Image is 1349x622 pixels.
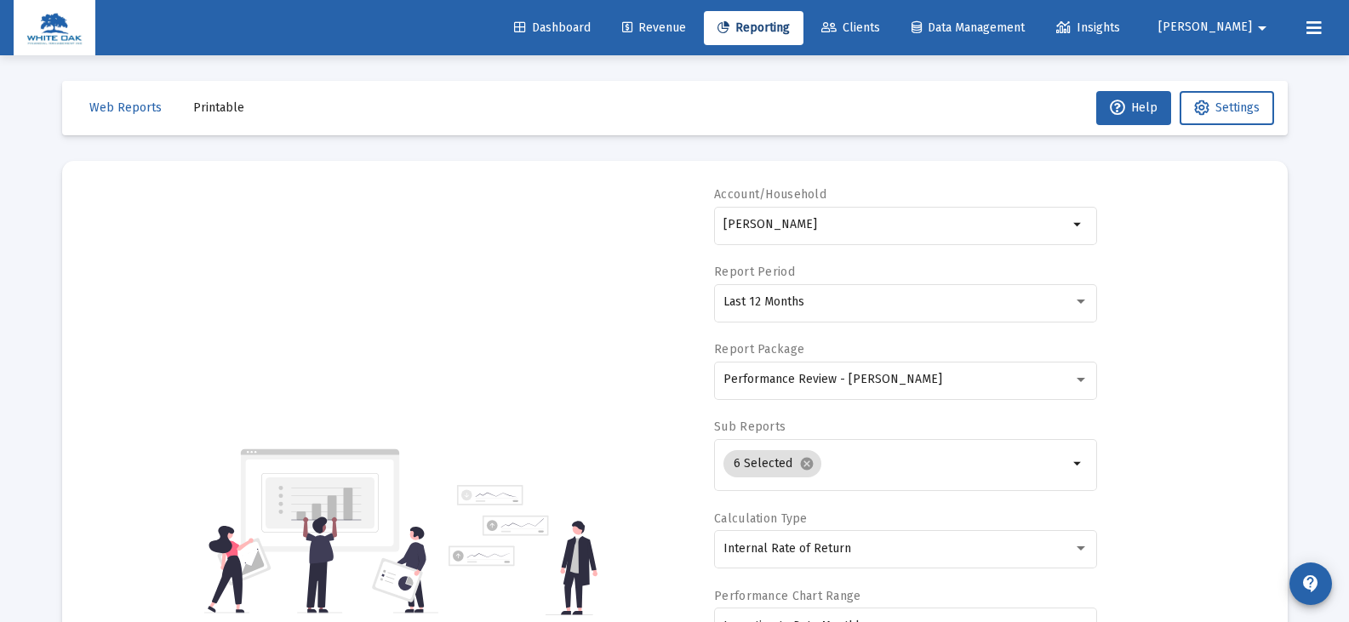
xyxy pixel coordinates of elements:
button: Printable [180,91,258,125]
span: Dashboard [514,20,591,35]
input: Search or select an account or household [723,218,1068,231]
button: Web Reports [76,91,175,125]
img: Dashboard [26,11,83,45]
mat-icon: cancel [799,456,815,471]
span: Insights [1056,20,1120,35]
label: Performance Chart Range [714,589,860,603]
button: Help [1096,91,1171,125]
span: Clients [821,20,880,35]
a: Clients [808,11,894,45]
a: Dashboard [500,11,604,45]
mat-icon: arrow_drop_down [1252,11,1272,45]
span: Reporting [717,20,790,35]
span: Printable [193,100,244,115]
button: Settings [1180,91,1274,125]
label: Report Period [714,265,795,279]
label: Report Package [714,342,804,357]
span: Data Management [912,20,1025,35]
span: Help [1110,100,1158,115]
img: reporting [204,447,438,615]
img: reporting-alt [449,485,597,615]
label: Calculation Type [714,511,807,526]
a: Data Management [898,11,1038,45]
mat-icon: arrow_drop_down [1068,454,1089,474]
span: Internal Rate of Return [723,541,851,556]
mat-icon: contact_support [1300,573,1321,594]
span: Last 12 Months [723,294,804,309]
span: [PERSON_NAME] [1158,20,1252,35]
span: Web Reports [89,100,162,115]
mat-icon: arrow_drop_down [1068,214,1089,235]
a: Insights [1043,11,1134,45]
span: Settings [1215,100,1260,115]
mat-chip-list: Selection [723,447,1068,481]
span: Performance Review - [PERSON_NAME] [723,372,942,386]
button: [PERSON_NAME] [1138,10,1293,44]
label: Account/Household [714,187,826,202]
a: Revenue [609,11,700,45]
a: Reporting [704,11,803,45]
mat-chip: 6 Selected [723,450,821,477]
span: Revenue [622,20,686,35]
label: Sub Reports [714,419,786,434]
